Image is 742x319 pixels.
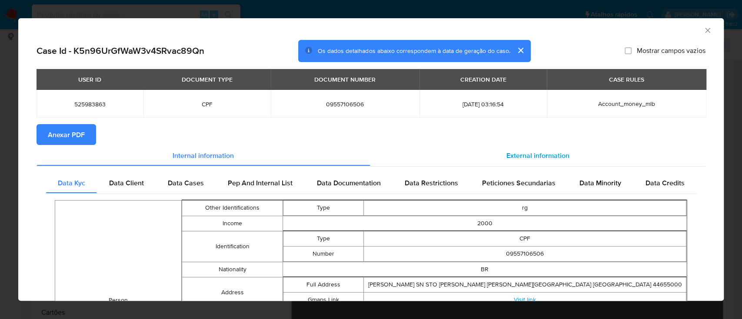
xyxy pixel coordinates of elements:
td: Address [182,277,283,308]
div: DOCUMENT NUMBER [309,72,381,87]
td: 2000 [283,216,687,231]
span: Peticiones Secundarias [482,178,556,187]
td: CPF [364,231,686,246]
h2: Case Id - K5n96UrGfWaW3v4SRvac89Qn [37,45,204,56]
span: External information [506,150,569,160]
td: Gmaps Link [283,292,364,307]
span: Account_money_mlb [598,99,655,108]
td: Type [283,200,364,215]
td: Type [283,231,364,246]
div: Detailed info [37,145,705,166]
td: Nationality [182,262,283,277]
span: Data Restrictions [405,178,458,187]
td: Full Address [283,277,364,292]
span: Data Kyc [58,178,85,187]
div: Detailed internal info [46,172,696,193]
span: Os dados detalhados abaixo correspondem à data de geração do caso. [318,46,510,55]
span: Data Credits [645,178,684,187]
td: Other Identifications [182,200,283,216]
span: [DATE] 03:16:54 [430,100,536,108]
td: rg [364,200,686,215]
td: [PERSON_NAME] SN STO [PERSON_NAME] [PERSON_NAME][GEOGRAPHIC_DATA] [GEOGRAPHIC_DATA] 44655000 [364,277,686,292]
td: Income [182,216,283,231]
div: CREATION DATE [455,72,511,87]
button: cerrar [510,40,531,61]
button: Fechar a janela [703,26,711,34]
div: USER ID [73,72,106,87]
span: 525983863 [47,100,133,108]
span: CPF [154,100,260,108]
span: Data Cases [168,178,204,187]
span: Internal information [173,150,234,160]
td: Number [283,246,364,261]
span: Data Client [109,178,144,187]
td: 09557106506 [364,246,686,261]
div: CASE RULES [604,72,649,87]
div: closure-recommendation-modal [18,18,724,301]
div: DOCUMENT TYPE [176,72,238,87]
span: Data Minority [579,178,621,187]
a: Visit link [514,295,536,304]
span: Anexar PDF [48,125,85,144]
button: Anexar PDF [37,124,96,145]
td: Identification [182,231,283,262]
span: Mostrar campos vazios [637,46,705,55]
input: Mostrar campos vazios [625,47,632,54]
span: Pep And Internal List [228,178,293,187]
span: 09557106506 [281,100,409,108]
span: Data Documentation [316,178,380,187]
td: BR [283,262,687,277]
